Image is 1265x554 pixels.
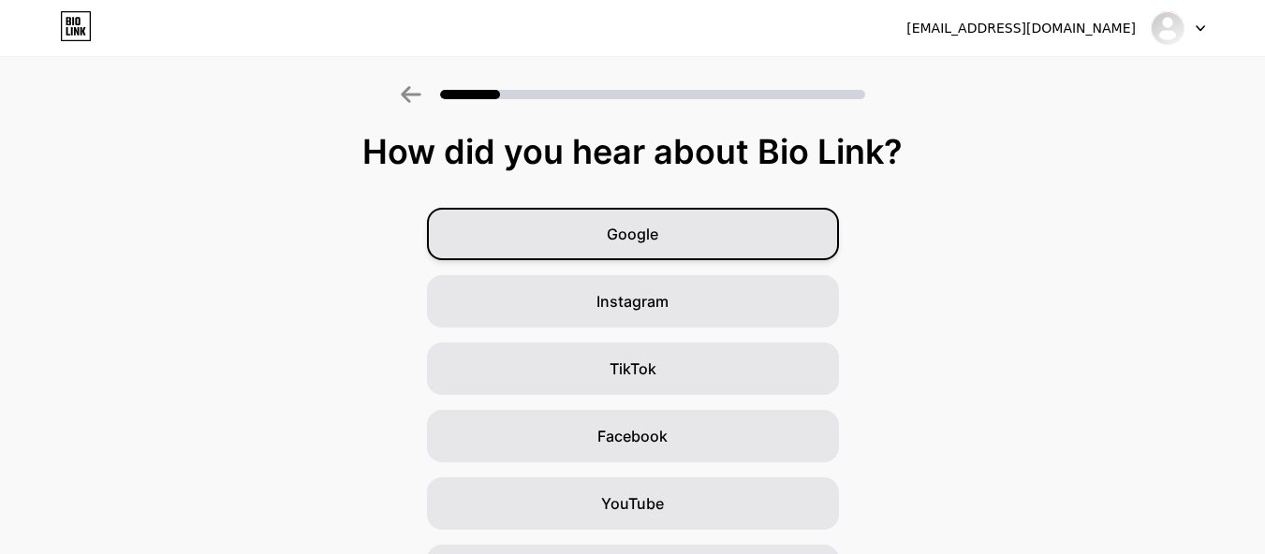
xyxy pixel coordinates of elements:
[607,223,658,245] span: Google
[596,290,669,313] span: Instagram
[9,133,1256,170] div: How did you hear about Bio Link?
[610,357,656,380] span: TikTok
[601,492,664,515] span: YouTube
[597,425,668,447] span: Facebook
[1150,10,1185,46] img: regentakabini
[906,19,1136,38] div: [EMAIL_ADDRESS][DOMAIN_NAME]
